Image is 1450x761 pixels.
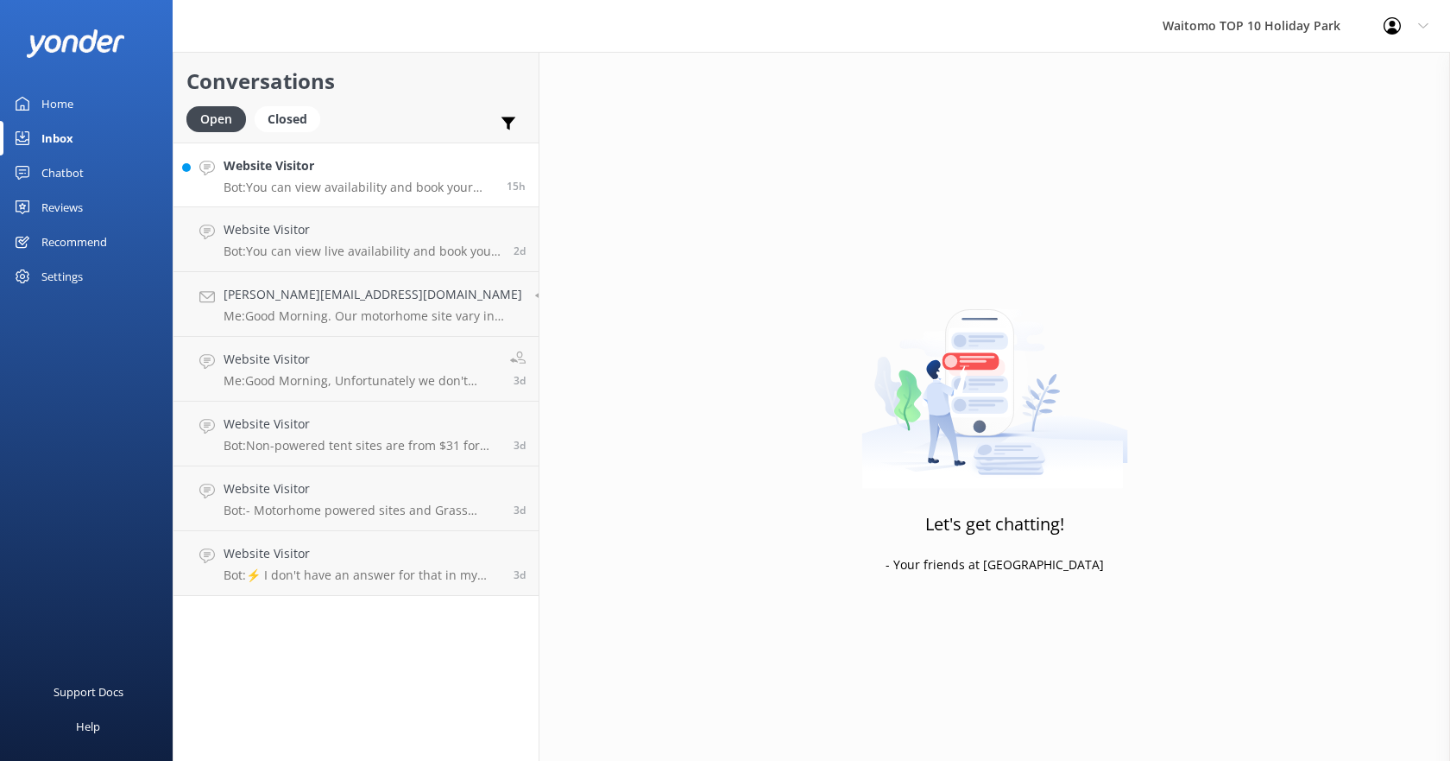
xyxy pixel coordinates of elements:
h4: Website Visitor [224,479,501,498]
h4: [PERSON_NAME][EMAIL_ADDRESS][DOMAIN_NAME] [224,285,522,304]
div: Recommend [41,225,107,259]
div: Home [41,86,73,121]
div: Help [76,709,100,744]
p: Bot: - Motorhome powered sites and Grass powered sites are $64 for 2 people per night. - Premium ... [224,503,501,518]
a: Website VisitorBot:⚡ I don't have an answer for that in my knowledge base. Please try and rephras... [173,531,539,596]
a: Website VisitorBot:Non-powered tent sites are from $31 for the first person, with an additional $... [173,402,539,466]
span: Sep 03 2025 10:50pm (UTC +12:00) Pacific/Auckland [514,503,526,517]
a: [PERSON_NAME][EMAIL_ADDRESS][DOMAIN_NAME]Me:Good Morning. Our motorhome site vary in size, but we... [173,272,539,337]
h4: Website Visitor [224,156,494,175]
h4: Website Visitor [224,415,501,434]
p: Bot: ⚡ I don't have an answer for that in my knowledge base. Please try and rephrase your questio... [224,568,501,583]
h2: Conversations [186,65,526,98]
span: Sep 06 2025 09:23pm (UTC +12:00) Pacific/Auckland [507,179,526,193]
a: Open [186,109,255,128]
span: Sep 04 2025 01:37pm (UTC +12:00) Pacific/Auckland [514,244,526,258]
span: Sep 04 2025 10:08am (UTC +12:00) Pacific/Auckland [514,373,526,388]
p: Bot: You can view live availability and book your stay online at [URL][DOMAIN_NAME]. [224,244,501,259]
img: yonder-white-logo.png [26,29,125,58]
p: Me: Good Morning, Unfortunately we don't have prices for [DATE] just yet. If you send an email to... [224,373,497,389]
img: artwork of a man stealing a conversation from at giant smartphone [861,273,1128,489]
a: Website VisitorBot:You can view availability and book your Top 10 Holiday stay on our website at ... [173,143,539,207]
div: Closed [255,106,320,132]
p: Me: Good Morning. Our motorhome site vary in size, but we do have a few that are for motorhome up... [224,308,522,324]
span: Sep 04 2025 07:47am (UTC +12:00) Pacific/Auckland [514,438,526,453]
h4: Website Visitor [224,350,497,369]
a: Website VisitorMe:Good Morning, Unfortunately we don't have prices for [DATE] just yet. If you se... [173,337,539,402]
h3: Let's get chatting! [925,511,1064,538]
h4: Website Visitor [224,544,501,563]
a: Website VisitorBot:- Motorhome powered sites and Grass powered sites are $64 for 2 people per nig... [173,466,539,531]
div: Chatbot [41,155,84,190]
h4: Website Visitor [224,220,501,239]
a: Website VisitorBot:You can view live availability and book your stay online at [URL][DOMAIN_NAME].2d [173,207,539,272]
div: Inbox [41,121,73,155]
span: Sep 03 2025 10:25pm (UTC +12:00) Pacific/Auckland [514,568,526,582]
p: Bot: You can view availability and book your Top 10 Holiday stay on our website at [URL][DOMAIN_N... [224,180,494,195]
div: Open [186,106,246,132]
div: Support Docs [54,675,123,709]
div: Settings [41,259,83,294]
a: Closed [255,109,329,128]
div: Reviews [41,190,83,225]
p: Bot: Non-powered tent sites are from $31 for the first person, with an additional $30 for every e... [224,438,501,453]
p: - Your friends at [GEOGRAPHIC_DATA] [886,555,1104,574]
